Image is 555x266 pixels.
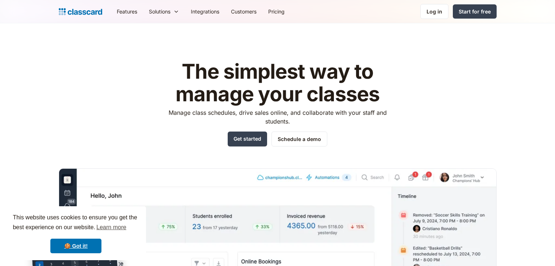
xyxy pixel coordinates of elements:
div: cookieconsent [6,206,146,260]
a: home [59,7,102,17]
a: Customers [225,3,262,20]
div: Solutions [149,8,170,15]
a: Integrations [185,3,225,20]
div: Log in [427,8,442,15]
div: Start for free [459,8,491,15]
p: Manage class schedules, drive sales online, and collaborate with your staff and students. [162,108,393,126]
a: Start for free [453,4,497,19]
a: Features [111,3,143,20]
a: Schedule a demo [271,132,327,146]
h1: The simplest way to manage your classes [162,60,393,105]
a: learn more about cookies [95,222,127,233]
span: This website uses cookies to ensure you get the best experience on our website. [13,213,139,233]
a: dismiss cookie message [50,239,101,253]
a: Pricing [262,3,290,20]
a: Log in [420,4,448,19]
a: Get started [228,132,267,146]
div: Solutions [143,3,185,20]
